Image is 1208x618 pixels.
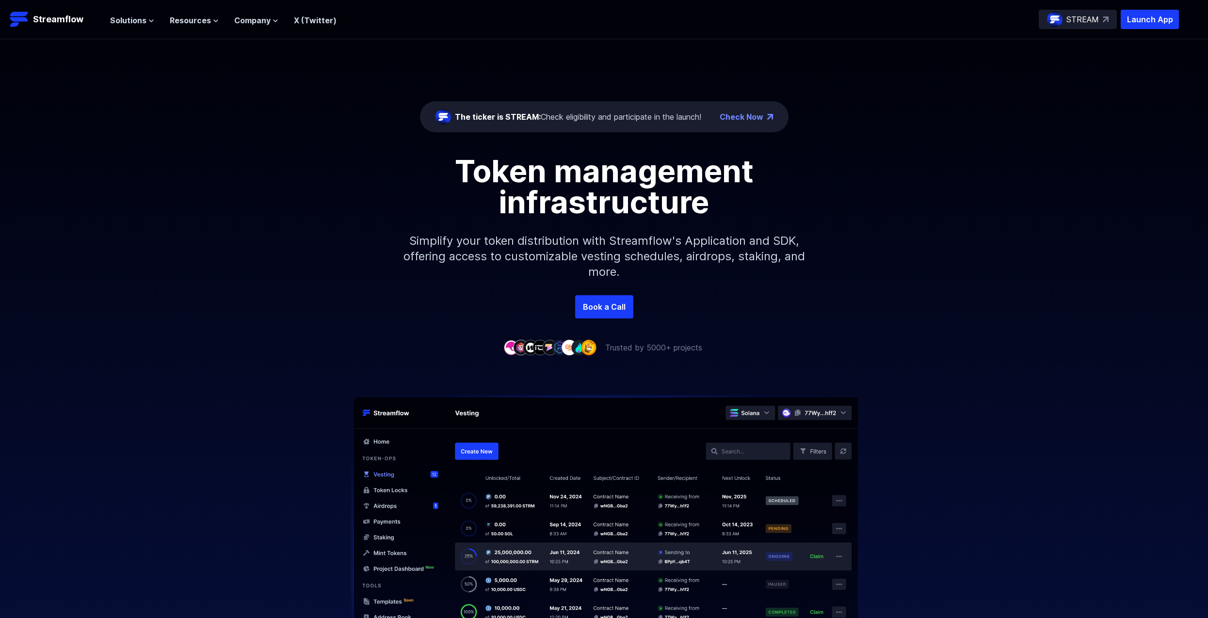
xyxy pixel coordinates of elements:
img: streamflow-logo-circle.png [435,109,451,125]
span: Solutions [110,15,146,26]
img: company-5 [542,340,558,355]
img: company-7 [562,340,577,355]
span: The ticker is STREAM: [455,112,541,122]
button: Resources [170,15,219,26]
img: company-3 [523,340,538,355]
img: company-8 [571,340,587,355]
p: Trusted by 5000+ projects [605,342,702,353]
button: Launch App [1121,10,1179,29]
span: Resources [170,15,211,26]
h1: Token management infrastructure [386,156,822,218]
a: Book a Call [575,295,633,318]
img: company-2 [513,340,529,355]
a: Check Now [720,111,763,123]
img: company-9 [581,340,596,355]
img: company-4 [532,340,548,355]
a: X (Twitter) [294,16,337,25]
p: Streamflow [33,13,83,26]
img: Streamflow Logo [10,10,29,29]
img: streamflow-logo-circle.png [1047,12,1063,27]
img: top-right-arrow.svg [1103,16,1109,22]
button: Company [234,15,278,26]
div: Check eligibility and participate in the launch! [455,111,701,123]
img: company-1 [503,340,519,355]
p: STREAM [1066,14,1099,25]
span: Company [234,15,271,26]
a: Streamflow [10,10,100,29]
img: top-right-arrow.png [767,114,773,120]
p: Simplify your token distribution with Streamflow's Application and SDK, offering access to custom... [396,218,813,295]
button: Solutions [110,15,154,26]
img: company-6 [552,340,567,355]
a: STREAM [1039,10,1117,29]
